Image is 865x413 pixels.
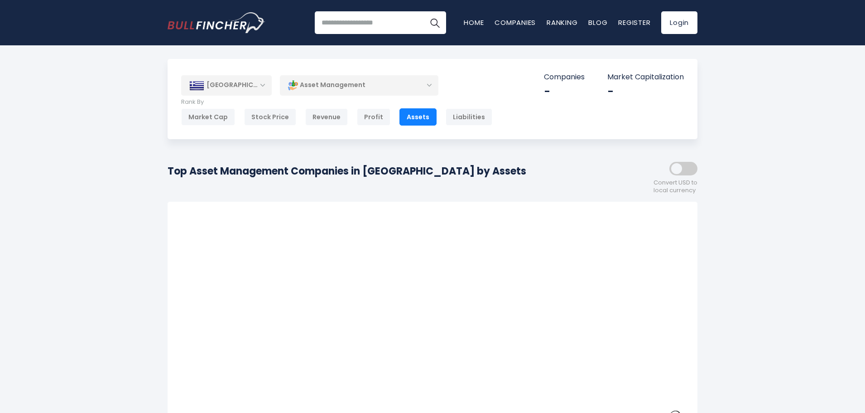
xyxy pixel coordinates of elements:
a: Login [661,11,697,34]
div: Asset Management [280,75,438,96]
div: - [607,84,684,98]
a: Companies [495,18,536,27]
div: - [544,84,585,98]
div: Market Cap [181,108,235,126]
div: Revenue [305,108,348,126]
p: Market Capitalization [607,73,684,82]
a: Ranking [547,18,577,27]
div: Stock Price [244,108,296,126]
div: [GEOGRAPHIC_DATA] [181,75,272,95]
a: Go to homepage [168,12,265,33]
span: Convert USD to local currency [654,179,697,194]
a: Blog [588,18,607,27]
div: Profit [357,108,390,126]
p: Companies [544,73,585,82]
img: Bullfincher logo [168,12,265,33]
div: Assets [399,108,437,126]
button: Search [423,11,446,34]
div: Liabilities [446,108,492,126]
a: Home [464,18,484,27]
a: Register [618,18,650,27]
h1: Top Asset Management Companies in [GEOGRAPHIC_DATA] by Assets [168,164,526,179]
p: Rank By [181,98,492,106]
